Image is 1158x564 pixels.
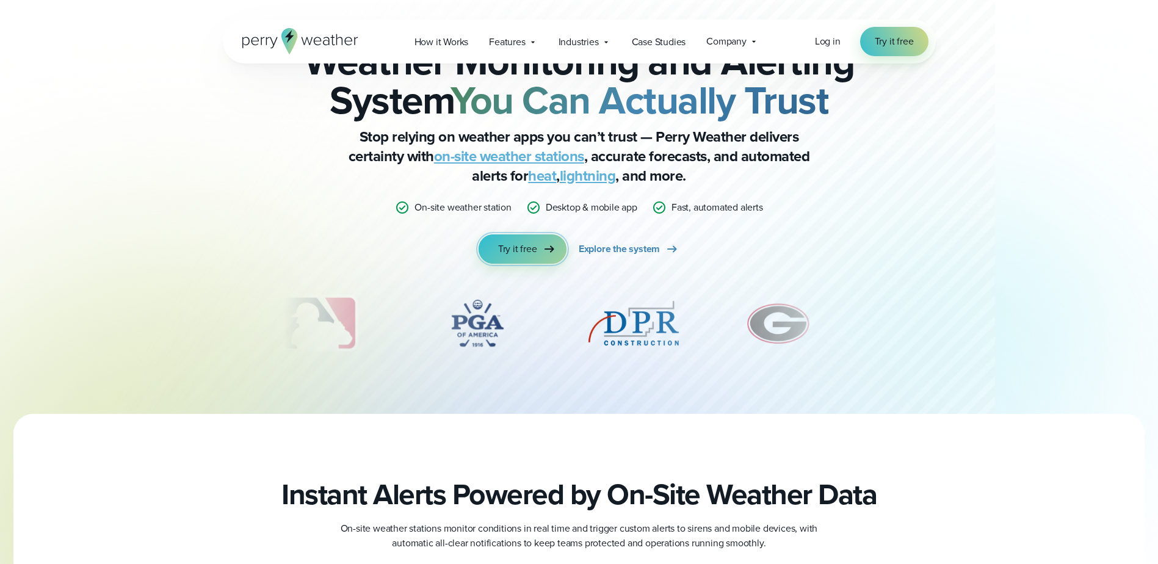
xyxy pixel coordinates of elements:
[281,477,877,512] h2: Instant Alerts Powered by On-Site Weather Data
[579,242,660,256] span: Explore the system
[559,35,599,49] span: Industries
[335,127,823,186] p: Stop relying on weather apps you can’t trust — Perry Weather delivers certainty with , accurate f...
[414,200,511,215] p: On-site weather station
[241,293,370,354] div: 3 of 12
[741,293,816,354] div: 6 of 12
[875,34,914,49] span: Try it free
[815,34,841,49] a: Log in
[498,242,537,256] span: Try it free
[414,35,469,49] span: How it Works
[741,293,816,354] img: University-of-Georgia.svg
[528,165,556,187] a: heat
[815,34,841,48] span: Log in
[479,234,566,264] a: Try it free
[284,42,875,120] h2: Weather Monitoring and Alerting System
[404,29,479,54] a: How it Works
[671,200,763,215] p: Fast, automated alerts
[284,293,875,360] div: slideshow
[434,145,584,167] a: on-site weather stations
[632,35,686,49] span: Case Studies
[241,293,370,354] img: MLB.svg
[560,165,616,187] a: lightning
[621,29,697,54] a: Case Studies
[585,293,682,354] div: 5 of 12
[546,200,637,215] p: Desktop & mobile app
[429,293,526,354] div: 4 of 12
[860,27,928,56] a: Try it free
[585,293,682,354] img: DPR-Construction.svg
[451,71,828,129] strong: You Can Actually Trust
[706,34,747,49] span: Company
[335,521,823,551] p: On-site weather stations monitor conditions in real time and trigger custom alerts to sirens and ...
[429,293,526,354] img: PGA.svg
[579,234,679,264] a: Explore the system
[489,35,525,49] span: Features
